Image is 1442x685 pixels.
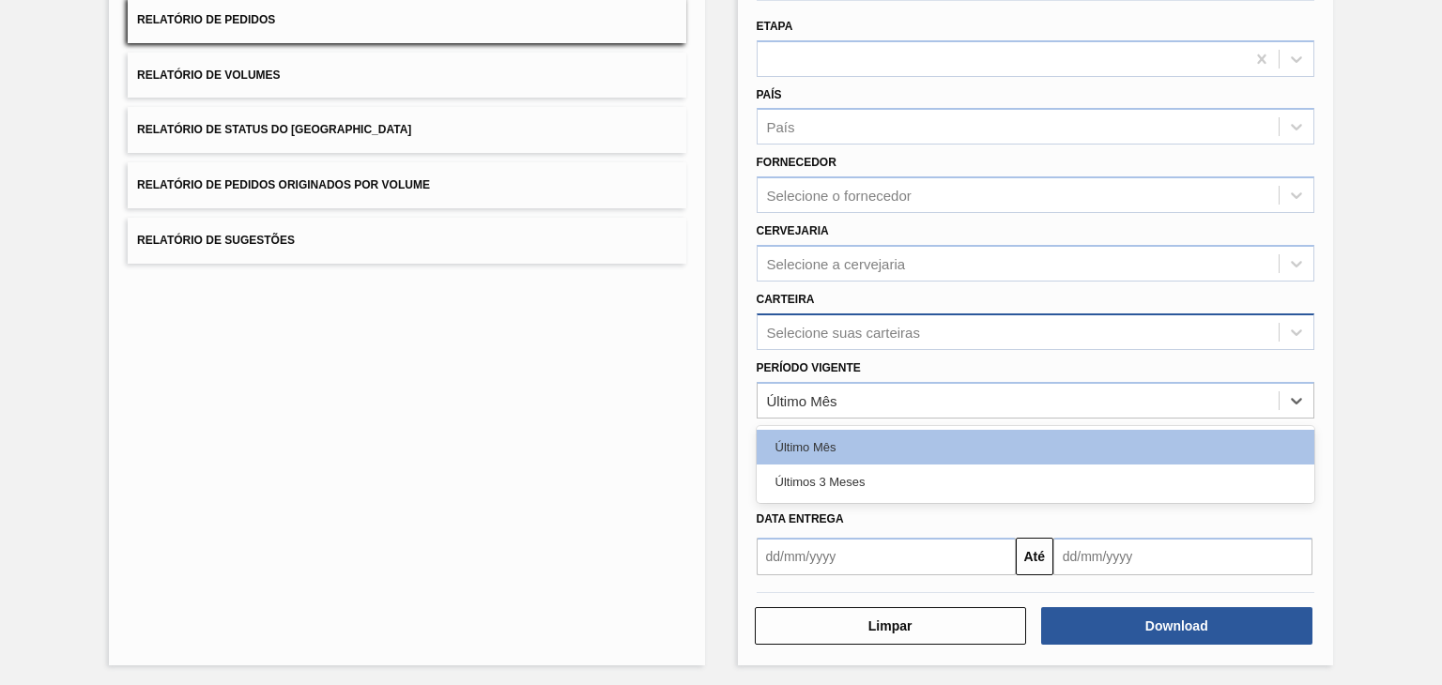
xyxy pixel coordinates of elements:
[128,53,685,99] button: Relatório de Volumes
[757,20,793,33] label: Etapa
[757,293,815,306] label: Carteira
[767,188,912,204] div: Selecione o fornecedor
[767,392,837,408] div: Último Mês
[128,107,685,153] button: Relatório de Status do [GEOGRAPHIC_DATA]
[137,13,275,26] span: Relatório de Pedidos
[1053,538,1312,575] input: dd/mm/yyyy
[137,123,411,136] span: Relatório de Status do [GEOGRAPHIC_DATA]
[757,430,1314,464] div: Último Mês
[757,156,836,169] label: Fornecedor
[137,68,280,82] span: Relatório de Volumes
[767,119,795,135] div: País
[1016,538,1053,575] button: Até
[137,234,295,247] span: Relatório de Sugestões
[757,464,1314,499] div: Últimos 3 Meses
[1041,607,1312,645] button: Download
[757,88,782,101] label: País
[767,324,920,340] div: Selecione suas carteiras
[137,178,430,191] span: Relatório de Pedidos Originados por Volume
[767,255,906,271] div: Selecione a cervejaria
[757,361,861,374] label: Período Vigente
[757,538,1016,575] input: dd/mm/yyyy
[757,512,844,525] span: Data Entrega
[128,162,685,208] button: Relatório de Pedidos Originados por Volume
[757,224,829,237] label: Cervejaria
[755,607,1026,645] button: Limpar
[128,218,685,264] button: Relatório de Sugestões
